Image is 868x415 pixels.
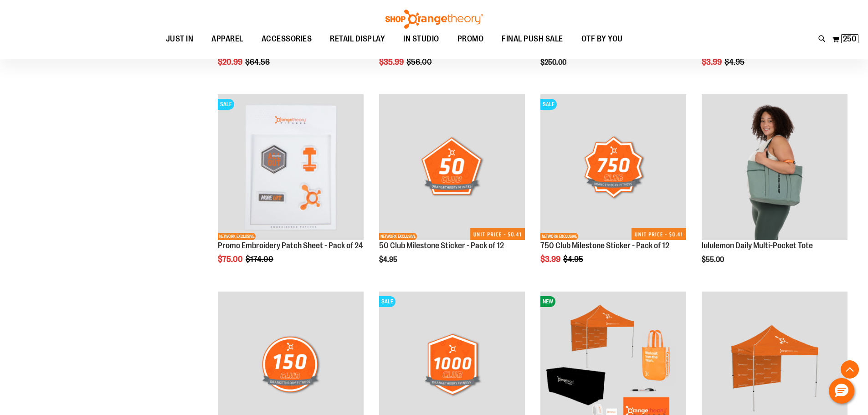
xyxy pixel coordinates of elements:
[379,233,417,240] span: NETWORK EXCLUSIVE
[245,57,271,67] span: $64.56
[379,296,395,307] span: SALE
[157,29,203,50] a: JUST IN
[375,90,529,287] div: product
[540,255,562,264] span: $3.99
[702,94,847,240] img: Main view of 2024 Convention lululemon Daily Multi-Pocket Tote
[218,255,244,264] span: $75.00
[702,94,847,241] a: Main view of 2024 Convention lululemon Daily Multi-Pocket Tote
[702,57,723,67] span: $3.99
[218,233,256,240] span: NETWORK EXCLUSIVE
[502,29,563,49] span: FINAL PUSH SALE
[218,241,363,250] a: Promo Embroidery Patch Sheet - Pack of 24
[702,256,725,264] span: $55.00
[211,29,243,49] span: APPAREL
[218,99,234,110] span: SALE
[330,29,385,49] span: RETAIL DISPLAY
[321,29,394,50] a: RETAIL DISPLAY
[540,233,578,240] span: NETWORK EXCLUSIVE
[697,90,852,287] div: product
[262,29,312,49] span: ACCESSORIES
[218,94,364,241] a: Product image for Embroidery Patch Sheet - Pack of 24SALENETWORK EXCLUSIVE
[202,29,252,50] a: APPAREL
[540,58,568,67] span: $250.00
[724,57,746,67] span: $4.95
[448,29,493,50] a: PROMO
[403,29,439,49] span: IN STUDIO
[540,241,669,250] a: 750 Club Milestone Sticker - Pack of 12
[406,57,433,67] span: $56.00
[563,255,585,264] span: $4.95
[843,34,857,43] span: 250
[218,57,244,67] span: $20.99
[379,241,504,250] a: 50 Club Milestone Sticker - Pack of 12
[829,378,854,404] button: Hello, have a question? Let’s chat.
[581,29,623,49] span: OTF BY YOU
[246,255,275,264] span: $174.00
[702,241,813,250] a: lululemon Daily Multi-Pocket Tote
[394,29,448,50] a: IN STUDIO
[540,94,686,240] img: 750 Club Milestone Sticker - Pack of 12
[384,10,484,29] img: Shop Orangetheory
[218,94,364,240] img: Product image for Embroidery Patch Sheet - Pack of 24
[166,29,194,49] span: JUST IN
[841,360,859,379] button: Back To Top
[572,29,632,50] a: OTF BY YOU
[540,94,686,241] a: 750 Club Milestone Sticker - Pack of 12SALENETWORK EXCLUSIVE
[379,256,399,264] span: $4.95
[540,99,557,110] span: SALE
[213,90,368,287] div: product
[379,57,405,67] span: $35.99
[379,94,525,241] a: 50 Club Milestone Sticker - Pack of 12NETWORK EXCLUSIVE
[540,296,555,307] span: NEW
[493,29,572,50] a: FINAL PUSH SALE
[457,29,484,49] span: PROMO
[536,90,691,287] div: product
[379,94,525,240] img: 50 Club Milestone Sticker - Pack of 12
[252,29,321,50] a: ACCESSORIES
